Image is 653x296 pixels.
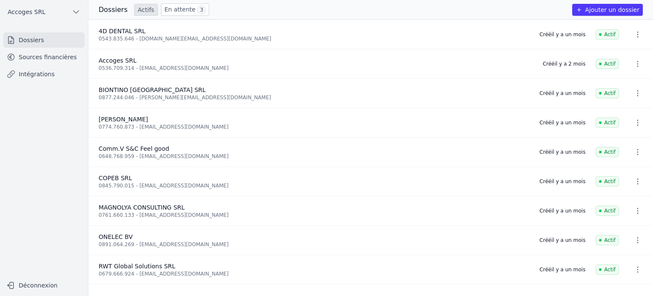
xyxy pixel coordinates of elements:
div: Créé il y a un mois [539,149,585,155]
span: MAGNOLYA CONSULTING SRL [99,204,185,211]
span: BIONTINO [GEOGRAPHIC_DATA] SRL [99,86,206,93]
a: Actifs [134,4,158,16]
a: En attente 3 [161,3,209,16]
span: Actif [596,147,619,157]
span: Accoges SRL [8,8,45,16]
span: Actif [596,29,619,40]
div: Créé il y a un mois [539,207,585,214]
button: Déconnexion [3,279,85,292]
span: RWT Global Solutions SRL [99,263,175,270]
span: Comm.V S&C Feel good [99,145,169,152]
span: [PERSON_NAME] [99,116,148,123]
span: ONELEC BV [99,233,133,240]
div: 0648.768.959 - [EMAIL_ADDRESS][DOMAIN_NAME] [99,153,529,160]
span: Actif [596,88,619,98]
span: Actif [596,264,619,275]
div: Créé il y a un mois [539,237,585,244]
div: 0536.709.314 - [EMAIL_ADDRESS][DOMAIN_NAME] [99,65,533,72]
div: Créé il y a un mois [539,119,585,126]
a: Dossiers [3,32,85,48]
div: Créé il y a un mois [539,31,585,38]
div: 0845.790.015 - [EMAIL_ADDRESS][DOMAIN_NAME] [99,182,529,189]
span: Actif [596,118,619,128]
div: 0761.660.133 - [EMAIL_ADDRESS][DOMAIN_NAME] [99,212,529,218]
span: Actif [596,206,619,216]
div: Créé il y a un mois [539,90,585,97]
button: Ajouter un dossier [572,4,643,16]
a: Intégrations [3,66,85,82]
div: 0543.835.646 - [DOMAIN_NAME][EMAIL_ADDRESS][DOMAIN_NAME] [99,35,529,42]
div: 0891.064.269 - [EMAIL_ADDRESS][DOMAIN_NAME] [99,241,529,248]
span: Actif [596,235,619,245]
div: Créé il y a un mois [539,266,585,273]
div: 0774.760.873 - [EMAIL_ADDRESS][DOMAIN_NAME] [99,124,529,130]
span: Accoges SRL [99,57,136,64]
span: Actif [596,59,619,69]
div: Créé il y a un mois [539,178,585,185]
h3: Dossiers [99,5,128,15]
span: COPEB SRL [99,175,132,181]
div: 0679.666.924 - [EMAIL_ADDRESS][DOMAIN_NAME] [99,270,529,277]
div: Créé il y a 2 mois [543,60,585,67]
span: 3 [197,6,206,14]
div: 0877.244.046 - [PERSON_NAME][EMAIL_ADDRESS][DOMAIN_NAME] [99,94,529,101]
span: 4D DENTAL SRL [99,28,145,34]
button: Accoges SRL [3,5,85,19]
span: Actif [596,176,619,187]
a: Sources financières [3,49,85,65]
